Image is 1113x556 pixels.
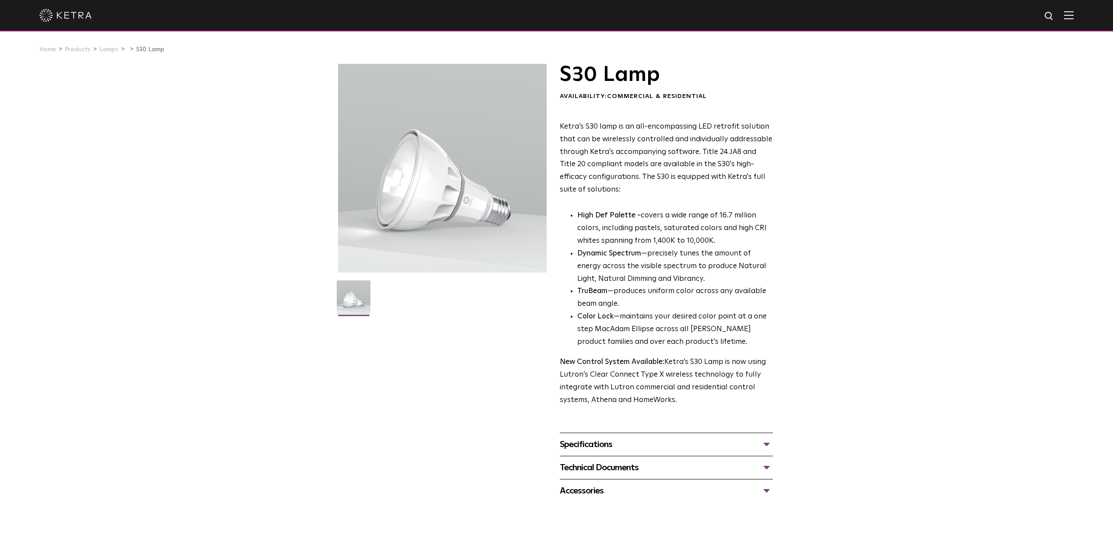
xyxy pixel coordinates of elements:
[560,64,773,86] h1: S30 Lamp
[577,210,773,248] p: covers a wide range of 16.7 million colors, including pastels, saturated colors and high CRI whit...
[560,123,772,193] span: Ketra’s S30 lamp is an all-encompassing LED retrofit solution that can be wirelessly controlled a...
[39,46,56,52] a: Home
[560,356,773,407] p: Ketra’s S30 Lamp is now using Lutron’s Clear Connect Type X wireless technology to fully integrat...
[99,46,119,52] a: Lamps
[65,46,91,52] a: Products
[560,437,773,451] div: Specifications
[560,358,664,366] strong: New Control System Available:
[136,46,164,52] a: S30 Lamp
[337,280,370,321] img: S30-Lamp-Edison-2021-Web-Square
[577,248,773,286] li: —precisely tunes the amount of energy across the visible spectrum to produce Natural Light, Natur...
[1064,11,1074,19] img: Hamburger%20Nav.svg
[39,9,92,22] img: ketra-logo-2019-white
[1044,11,1055,22] img: search icon
[577,287,607,295] strong: TruBeam
[577,311,773,349] li: —maintains your desired color point at a one step MacAdam Ellipse across all [PERSON_NAME] produc...
[560,461,773,475] div: Technical Documents
[577,250,641,257] strong: Dynamic Spectrum
[607,93,707,99] span: Commercial & Residential
[560,92,773,101] div: Availability:
[577,285,773,311] li: —produces uniform color across any available beam angle.
[577,212,641,219] strong: High Def Palette -
[577,313,614,320] strong: Color Lock
[560,484,773,498] div: Accessories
